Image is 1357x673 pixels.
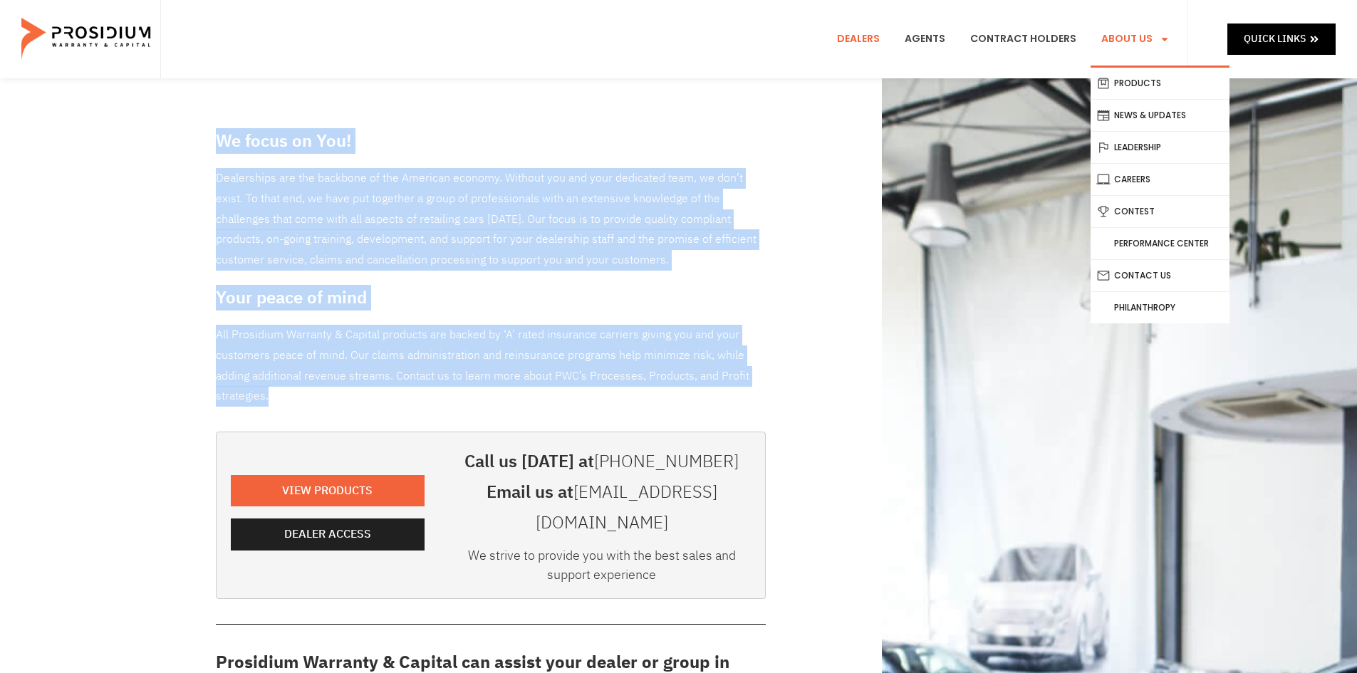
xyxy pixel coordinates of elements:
[216,325,766,407] p: All Prosidium Warranty & Capital products are backed by ‘A’ rated insurance carriers giving you a...
[453,546,751,591] div: We strive to provide you with the best sales and support experience
[453,447,751,477] h3: Call us [DATE] at
[1091,13,1180,66] a: About Us
[826,13,890,66] a: Dealers
[231,475,425,507] a: View Products
[282,481,373,501] span: View Products
[1091,292,1229,323] a: Philanthropy
[594,449,739,474] a: [PHONE_NUMBER]
[1227,24,1336,54] a: Quick Links
[1091,260,1229,291] a: Contact Us
[1091,164,1229,195] a: Careers
[275,1,320,12] span: Last Name
[1091,68,1229,99] a: Products
[231,518,425,551] a: Dealer Access
[284,524,371,545] span: Dealer Access
[216,285,766,311] h3: Your peace of mind
[216,168,766,271] div: Dealerships are the backbone of the American economy. Without you and your dedicated team, we don...
[1091,196,1229,227] a: Contest
[1091,228,1229,259] a: Performance Center
[1091,132,1229,163] a: Leadership
[1091,66,1229,323] ul: About Us
[1091,100,1229,131] a: News & Updates
[960,13,1087,66] a: Contract Holders
[826,13,1180,66] nav: Menu
[453,477,751,538] h3: Email us at
[536,479,717,536] a: [EMAIL_ADDRESS][DOMAIN_NAME]
[216,128,766,154] h3: We focus on You!
[894,13,956,66] a: Agents
[1244,30,1306,48] span: Quick Links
